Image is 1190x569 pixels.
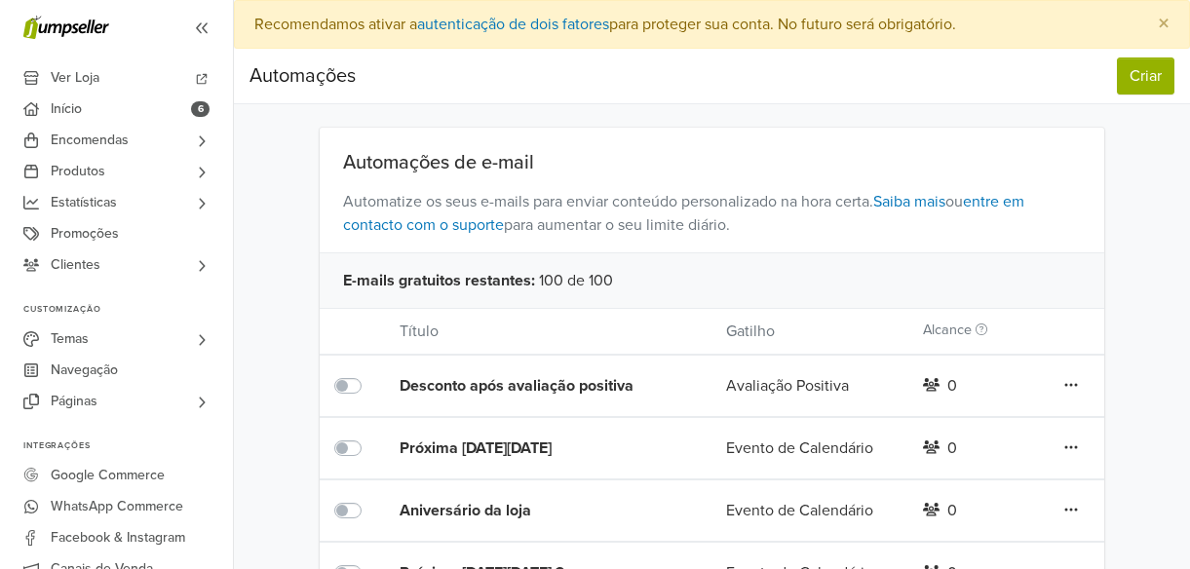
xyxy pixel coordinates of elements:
[51,522,185,553] span: Facebook & Instagram
[400,499,661,522] div: Aniversário da loja
[51,94,82,125] span: Início
[51,125,129,156] span: Encomendas
[51,156,105,187] span: Produtos
[385,320,711,343] div: Título
[711,320,907,343] div: Gatilho
[947,374,957,398] div: 0
[1117,57,1174,95] button: Criar
[23,304,233,316] p: Customização
[51,355,118,386] span: Navegação
[711,499,907,522] div: Evento de Calendário
[51,491,183,522] span: WhatsApp Commerce
[51,386,97,417] span: Páginas
[51,62,99,94] span: Ver Loja
[320,151,1103,174] div: Automações de e-mail
[320,252,1103,308] div: 100 de 100
[400,374,661,398] div: Desconto após avaliação positiva
[417,15,609,34] a: autenticação de dois fatores
[51,249,100,281] span: Clientes
[191,101,210,117] span: 6
[947,436,957,460] div: 0
[947,499,957,522] div: 0
[711,436,907,460] div: Evento de Calendário
[1158,10,1170,38] span: ×
[320,174,1103,252] span: Automatize os seus e-mails para enviar conteúdo personalizado na hora certa. ou para aumentar o s...
[711,374,907,398] div: Avaliação Positiva
[873,192,945,211] a: Saiba mais
[923,320,988,341] label: Alcance
[51,218,119,249] span: Promoções
[23,440,233,452] p: Integrações
[51,187,117,218] span: Estatísticas
[51,323,89,355] span: Temas
[400,436,661,460] div: Próxima [DATE][DATE]
[51,460,165,491] span: Google Commerce
[1138,1,1189,48] button: Close
[343,269,535,292] span: E-mails gratuitos restantes :
[250,57,356,95] div: Automações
